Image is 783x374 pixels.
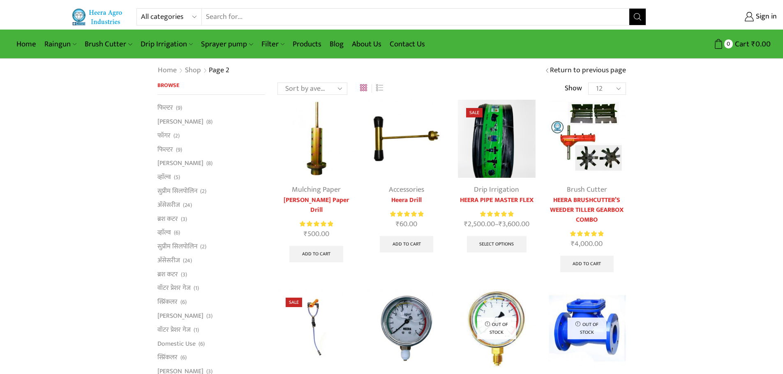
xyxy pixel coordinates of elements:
img: Heera Brush Cutter’s Weeder Tiller Gearbox Combo [548,100,626,177]
span: (2) [200,187,206,195]
input: Search for... [202,9,630,25]
a: सुप्रीम सिलपोलिन [157,240,197,254]
p: Out of stock [477,318,516,340]
a: Return to previous page [550,65,626,76]
span: 0 [724,39,733,48]
a: [PERSON_NAME] Paper Drill [277,195,355,215]
span: (1) [194,326,199,334]
span: ₹ [751,38,755,50]
a: Brush Cutter [567,184,607,196]
a: Add to cart: “Heera Mulching Paper Drill” [289,246,343,262]
span: (1) [194,284,199,292]
a: Contact Us [386,34,429,54]
a: HEERA PIPE MASTER FLEX [458,195,536,205]
a: Add to cart: “Heera Drill” [380,236,434,252]
span: Rated out of 5 [570,229,603,238]
a: वॉटर प्रेशर गेज [157,281,191,295]
a: ब्रश कटर [157,212,178,226]
span: (6) [174,229,180,237]
a: Heera Drill [367,195,445,205]
span: Sign in [754,11,777,22]
a: सुप्रीम सिलपोलिन [157,184,197,198]
a: [PERSON_NAME] [157,115,203,129]
span: ₹ [499,218,502,230]
span: Sale [466,108,483,117]
bdi: 3,600.00 [499,218,529,230]
span: (24) [183,257,192,265]
span: Rated out of 5 [300,220,333,228]
a: 0 Cart ₹0.00 [654,37,771,52]
a: Drip Irrigation [136,34,197,54]
button: Search button [629,9,646,25]
span: (6) [180,353,187,362]
a: Home [12,34,40,54]
span: (8) [206,159,212,167]
a: About Us [348,34,386,54]
a: व्हाॅल्व [157,226,171,240]
a: Blog [326,34,348,54]
span: (9) [176,104,182,112]
span: (6) [180,298,187,306]
span: Page 2 [209,64,229,76]
img: Standard Ball NRV Model B-01 Flanzed [548,289,626,367]
img: Heera Gold Krushi Pipe Black [458,100,536,177]
a: Brush Cutter [81,34,136,54]
span: (3) [206,312,212,320]
bdi: 500.00 [304,228,329,240]
a: Drip Irrigation [474,184,519,196]
span: ₹ [464,218,468,230]
span: (6) [199,340,205,348]
span: Show [565,83,582,94]
a: फॉगर [157,128,171,142]
span: Browse [157,80,179,90]
a: HEERA BRUSHCUTTER’S WEEDER TILLER GEARBOX COMBO [548,195,626,225]
img: Water-Pressure-Gauge [458,289,536,367]
span: (2) [173,132,180,140]
a: स्प्रिंकलर [157,351,178,365]
span: Sale [286,298,302,307]
a: Raingun [40,34,81,54]
span: ₹ [304,228,307,240]
img: Heera Mulching Paper Drill [277,100,355,177]
bdi: 0.00 [751,38,771,50]
span: (3) [181,215,187,223]
span: Rated out of 5 [480,210,513,218]
a: फिल्टर [157,103,173,115]
a: Domestic Use [157,337,196,351]
bdi: 60.00 [396,218,417,230]
span: – [458,219,536,230]
a: Sign in [658,9,777,24]
div: Rated 5.00 out of 5 [300,220,333,228]
a: Filter [257,34,289,54]
a: स्प्रिंकलर [157,295,178,309]
select: Shop order [277,83,347,95]
span: Rated out of 5 [390,210,423,218]
a: अ‍ॅसेसरीज [157,253,180,267]
a: [PERSON_NAME] [157,156,203,170]
a: Select options for “HEERA PIPE MASTER FLEX” [467,236,527,252]
a: व्हाॅल्व [157,170,171,184]
span: (8) [206,118,212,126]
div: Rated 5.00 out of 5 [480,210,513,218]
a: फिल्टर [157,142,173,156]
span: (24) [183,201,192,209]
span: ₹ [571,238,575,250]
span: ₹ [396,218,400,230]
a: Products [289,34,326,54]
a: ब्रश कटर [157,267,178,281]
img: Heera Drill [367,100,445,177]
span: (5) [174,173,180,181]
div: Rated 5.00 out of 5 [390,210,423,218]
img: Heera Super Venturi [277,289,355,367]
nav: Breadcrumb [157,65,231,76]
span: (9) [176,146,182,154]
a: वॉटर प्रेशर गेज [157,323,191,337]
bdi: 2,500.00 [464,218,495,230]
a: Accessories [389,184,424,196]
a: Add to cart: “HEERA BRUSHCUTTER'S WEEDER TILLER GEARBOX COMBO” [560,256,614,272]
a: [PERSON_NAME] [157,309,203,323]
span: (3) [181,271,187,279]
img: Heera Pressure Meter [367,289,445,367]
span: (2) [200,243,206,251]
bdi: 4,000.00 [571,238,603,250]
